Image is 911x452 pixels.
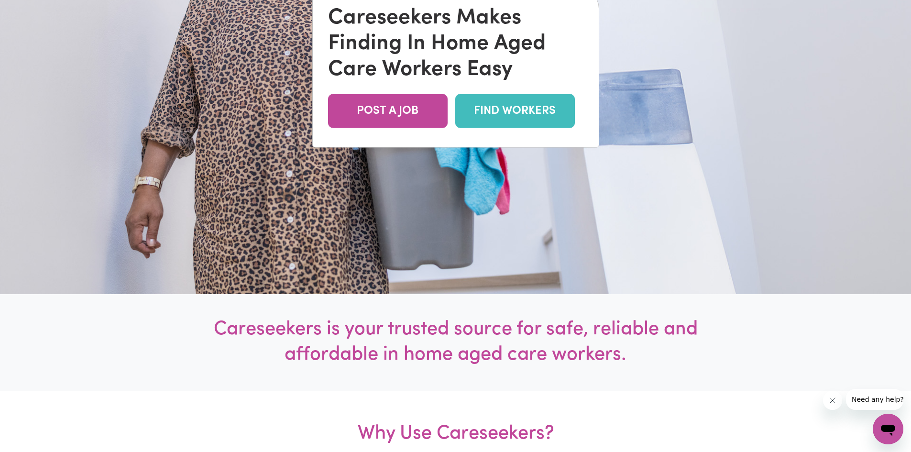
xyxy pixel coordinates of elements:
a: FIND WORKERS [455,94,575,128]
iframe: Button to launch messaging window [873,414,903,444]
h1: Careseekers is your trusted source for safe, reliable and affordable in home aged care workers. [172,317,740,368]
iframe: Message from company [846,389,903,410]
iframe: Close message [823,391,842,410]
a: POST A JOB [328,94,448,128]
span: Need any help? [6,7,58,14]
div: Careseekers Makes Finding In Home Aged Care Workers Easy [328,5,583,82]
